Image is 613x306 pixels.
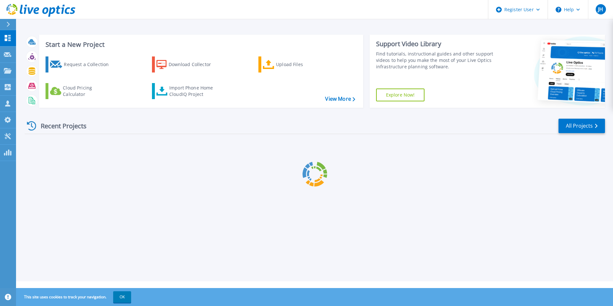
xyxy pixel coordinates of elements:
[18,291,131,303] span: This site uses cookies to track your navigation.
[169,58,220,71] div: Download Collector
[376,51,496,70] div: Find tutorials, instructional guides and other support videos to help you make the most of your L...
[169,85,219,98] div: Import Phone Home CloudIQ Project
[46,41,355,48] h3: Start a New Project
[46,56,117,72] a: Request a Collection
[376,40,496,48] div: Support Video Library
[598,7,603,12] span: JH
[558,119,605,133] a: All Projects
[63,85,114,98] div: Cloud Pricing Calculator
[376,89,425,101] a: Explore Now!
[258,56,330,72] a: Upload Files
[152,56,223,72] a: Download Collector
[276,58,327,71] div: Upload Files
[64,58,115,71] div: Request a Collection
[25,118,95,134] div: Recent Projects
[325,96,355,102] a: View More
[113,291,131,303] button: OK
[46,83,117,99] a: Cloud Pricing Calculator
